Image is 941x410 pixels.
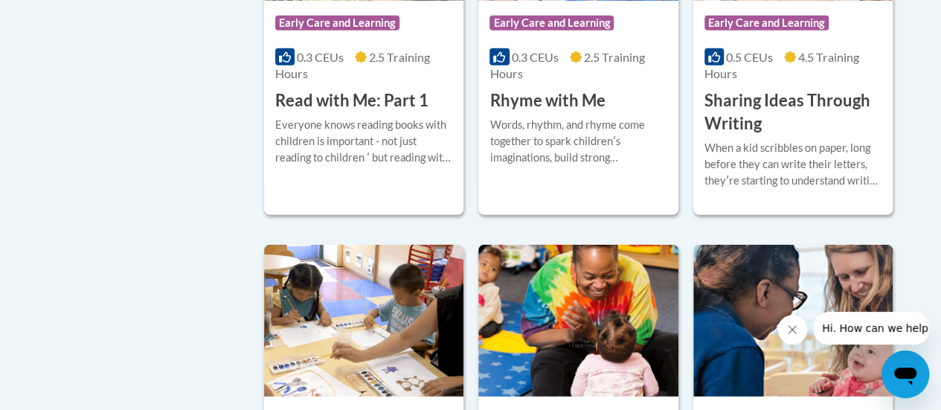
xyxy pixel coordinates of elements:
[813,312,929,345] iframe: Message from company
[693,245,893,397] img: Course Logo
[512,50,559,64] span: 0.3 CEUs
[777,315,807,345] iframe: Close message
[264,245,463,397] img: Course Logo
[489,89,605,112] h3: Rhyme with Me
[704,140,881,189] div: When a kid scribbles on paper, long before they can write their letters, theyʹre starting to unde...
[478,245,678,397] img: Course Logo
[297,50,344,64] span: 0.3 CEUs
[275,89,428,112] h3: Read with Me: Part 1
[489,117,667,166] div: Words, rhythm, and rhyme come together to spark childrenʹs imaginations, build strong relationshi...
[881,350,929,398] iframe: Button to launch messaging window
[489,16,614,31] span: Early Care and Learning
[275,16,399,31] span: Early Care and Learning
[704,16,829,31] span: Early Care and Learning
[9,10,121,22] span: Hi. How can we help?
[275,117,452,166] div: Everyone knows reading books with children is important - not just reading to children ʹ but read...
[726,50,773,64] span: 0.5 CEUs
[704,89,881,135] h3: Sharing Ideas Through Writing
